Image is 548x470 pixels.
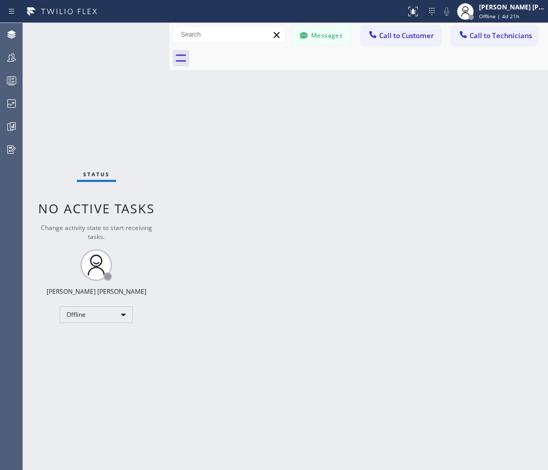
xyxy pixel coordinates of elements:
span: Call to Customer [379,31,434,40]
button: Mute [439,4,454,19]
div: Offline [60,306,133,323]
div: [PERSON_NAME] [PERSON_NAME] [479,3,545,12]
div: [PERSON_NAME] [PERSON_NAME] [47,287,146,296]
span: Call to Technicians [470,31,532,40]
span: Change activity state to start receiving tasks. [41,223,152,241]
button: Call to Customer [361,26,441,45]
button: Messages [293,26,350,45]
span: Offline | 4d 21h [479,13,519,20]
input: Search [173,26,286,43]
button: Call to Technicians [451,26,538,45]
span: No active tasks [38,200,155,217]
span: Status [83,170,110,178]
